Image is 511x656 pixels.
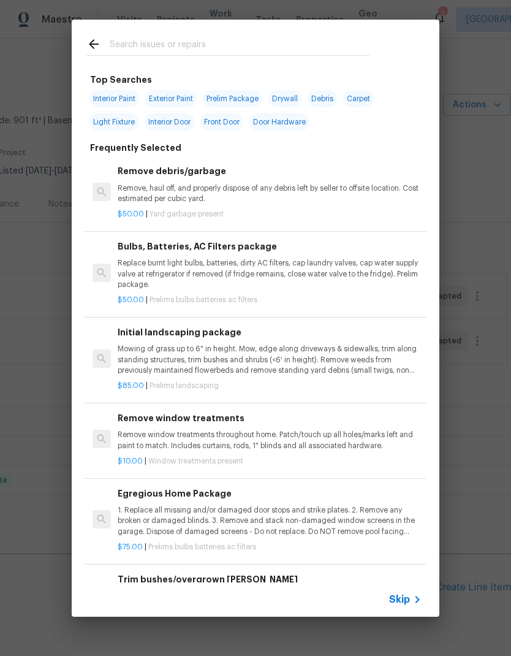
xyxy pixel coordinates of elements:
[118,326,422,339] h6: Initial landscaping package
[118,457,143,465] span: $10.00
[200,113,243,131] span: Front Door
[118,183,422,204] p: Remove, haul off, and properly dispose of any debris left by seller to offsite location. Cost est...
[268,90,301,107] span: Drywall
[90,73,152,86] h6: Top Searches
[118,210,144,218] span: $50.00
[118,456,422,467] p: |
[145,113,194,131] span: Interior Door
[118,240,422,253] h6: Bulbs, Batteries, AC Filters package
[118,505,422,536] p: 1. Replace all missing and/or damaged door stops and strike plates. 2. Remove any broken or damag...
[308,90,337,107] span: Debris
[118,573,422,586] h6: Trim bushes/overgrown [PERSON_NAME]
[145,90,197,107] span: Exterior Paint
[148,543,256,551] span: Prelims bulbs batteries ac filters
[150,382,219,389] span: Prelims landscaping
[118,430,422,451] p: Remove window treatments throughout home. Patch/touch up all holes/marks left and paint to match....
[118,382,144,389] span: $85.00
[118,381,422,391] p: |
[118,411,422,425] h6: Remove window treatments
[118,296,144,303] span: $50.00
[90,141,181,154] h6: Frequently Selected
[118,344,422,375] p: Mowing of grass up to 6" in height. Mow, edge along driveways & sidewalks, trim along standing st...
[110,37,369,55] input: Search issues or repairs
[89,113,138,131] span: Light Fixture
[203,90,262,107] span: Prelim Package
[150,296,257,303] span: Prelims bulbs batteries ac filters
[118,295,422,305] p: |
[118,487,422,500] h6: Egregious Home Package
[118,209,422,219] p: |
[118,543,143,551] span: $75.00
[118,542,422,552] p: |
[249,113,309,131] span: Door Hardware
[118,164,422,178] h6: Remove debris/garbage
[150,210,224,218] span: Yard garbage present
[118,258,422,289] p: Replace burnt light bulbs, batteries, dirty AC filters, cap laundry valves, cap water supply valv...
[343,90,374,107] span: Carpet
[89,90,139,107] span: Interior Paint
[148,457,243,465] span: Window treatments present
[389,593,410,606] span: Skip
